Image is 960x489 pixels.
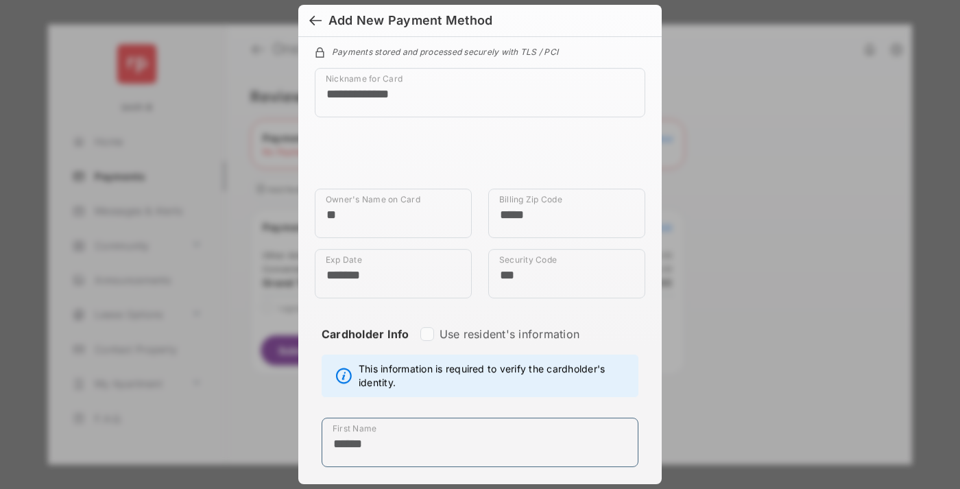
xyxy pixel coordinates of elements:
[359,362,631,390] span: This information is required to verify the cardholder's identity.
[315,45,645,57] div: Payments stored and processed securely with TLS / PCI
[328,13,492,28] div: Add New Payment Method
[315,128,645,189] iframe: Credit card field
[440,327,579,341] label: Use resident's information
[322,327,409,366] strong: Cardholder Info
